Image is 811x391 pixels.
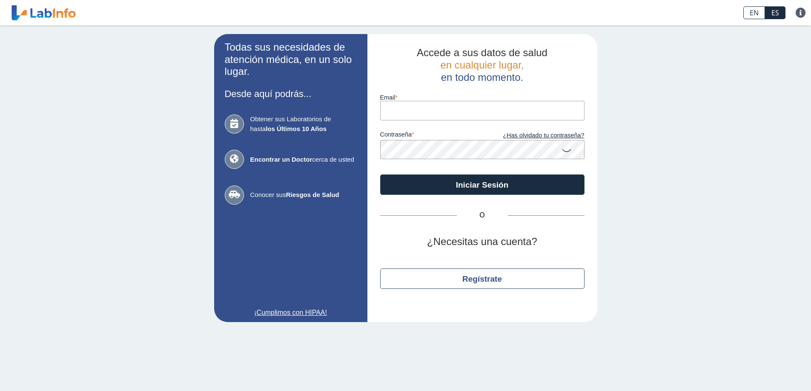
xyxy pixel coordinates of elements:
h2: Todas sus necesidades de atención médica, en un solo lugar. [225,41,357,78]
span: en cualquier lugar, [440,59,524,71]
span: Conocer sus [250,190,357,200]
b: Encontrar un Doctor [250,156,312,163]
span: cerca de usted [250,155,357,165]
h2: ¿Necesitas una cuenta? [380,236,585,248]
a: EN [743,6,765,19]
span: O [457,210,508,220]
span: Accede a sus datos de salud [417,47,547,58]
label: contraseña [380,131,482,140]
b: los Últimos 10 Años [266,125,327,132]
a: ¡Cumplimos con HIPAA! [225,308,357,318]
a: ¿Has olvidado tu contraseña? [482,131,585,140]
label: email [380,94,585,101]
button: Regístrate [380,268,585,289]
b: Riesgos de Salud [286,191,339,198]
h3: Desde aquí podrás... [225,88,357,99]
span: en todo momento. [441,71,523,83]
span: Obtener sus Laboratorios de hasta [250,114,357,134]
a: ES [765,6,785,19]
button: Iniciar Sesión [380,174,585,195]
